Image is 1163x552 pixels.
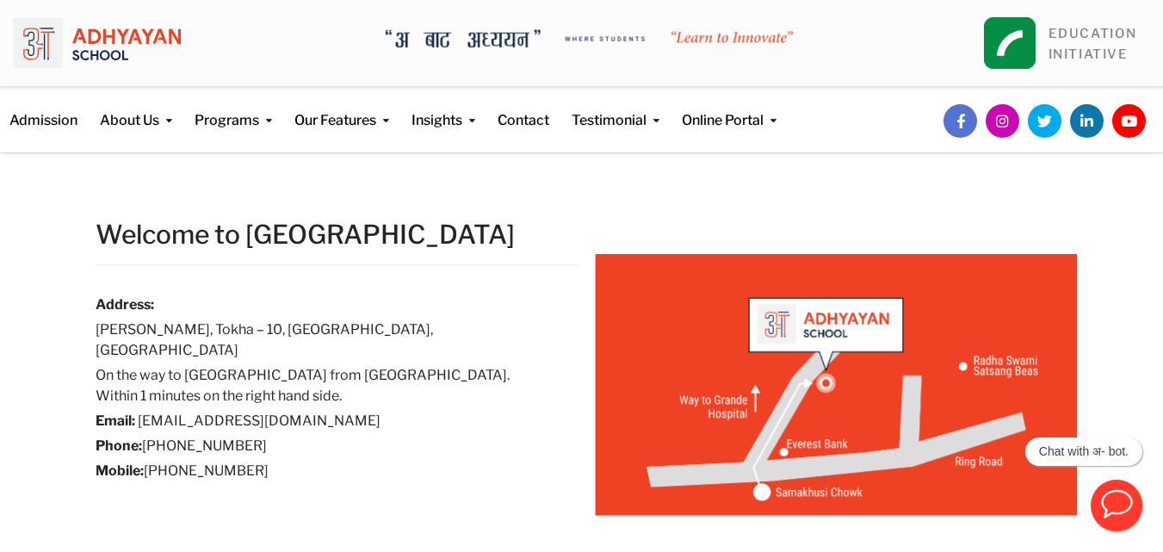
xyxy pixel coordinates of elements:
[984,17,1036,69] img: square_leapfrog
[1039,444,1129,459] p: Chat with अ- bot.
[96,365,552,406] h6: On the way to [GEOGRAPHIC_DATA] from [GEOGRAPHIC_DATA]. Within 1 minutes on the right hand side.
[96,319,552,361] h6: [PERSON_NAME], Tokha – 10, [GEOGRAPHIC_DATA], [GEOGRAPHIC_DATA]
[13,13,181,73] img: logo
[386,29,793,48] img: A Bata Adhyayan where students learn to Innovate
[96,218,578,251] h2: Welcome to [GEOGRAPHIC_DATA]
[96,296,154,313] strong: Address:
[1049,26,1137,62] a: EDUCATIONINITIATIVE
[100,87,172,131] a: About Us
[498,87,549,131] a: Contact
[96,412,135,429] strong: Email:
[9,87,77,131] a: Admission
[195,87,272,131] a: Programs
[294,87,389,131] a: Our Features
[411,87,475,131] a: Insights
[572,87,659,131] a: Testimonial
[96,461,552,481] h6: [PHONE_NUMBER]
[682,87,776,131] a: Online Portal
[96,436,552,456] h6: [PHONE_NUMBER]
[96,437,142,454] strong: Phone:
[138,412,380,429] a: [EMAIL_ADDRESS][DOMAIN_NAME]
[595,254,1077,516] img: Adhyayan - Map
[96,462,144,479] strong: Mobile:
